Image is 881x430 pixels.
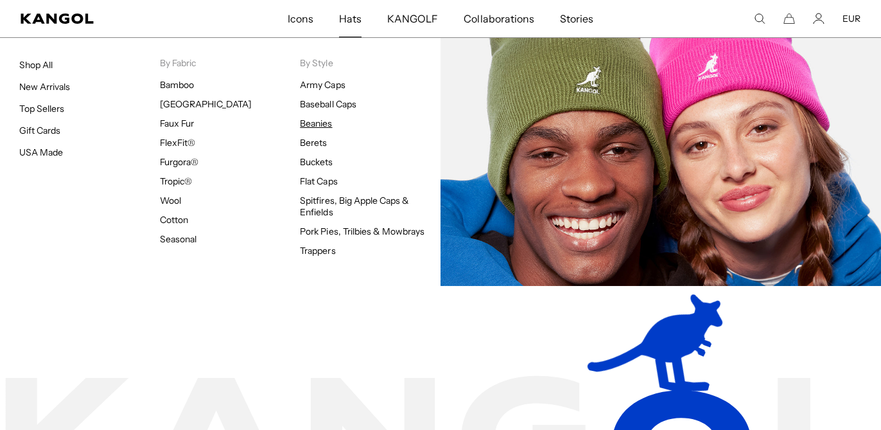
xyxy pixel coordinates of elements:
button: EUR [842,13,860,24]
a: Pork Pies, Trilbies & Mowbrays [300,226,424,237]
a: Account [813,13,824,24]
a: Tropic® [160,175,192,187]
a: Beanies [300,118,332,129]
a: New Arrivals [19,81,70,93]
a: Wool [160,195,181,206]
a: Seasonal [160,233,196,245]
a: Cotton [160,214,188,226]
summary: Search here [754,13,765,24]
a: Gift Cards [19,125,60,136]
a: Shop All [19,59,53,71]
a: Army Caps [300,79,345,91]
a: FlexFit® [160,137,195,148]
a: Top Sellers [19,103,64,114]
img: Beanies_e2c9d145-5298-4cd7-935c-6ac9c07dfb0d.jpg [440,38,881,286]
a: [GEOGRAPHIC_DATA] [160,98,252,110]
a: Kangol [21,13,190,24]
a: Baseball Caps [300,98,356,110]
p: By Fabric [160,57,301,69]
a: Faux Fur [160,118,194,129]
a: Bamboo [160,79,194,91]
a: Buckets [300,156,333,168]
p: By Style [300,57,440,69]
a: USA Made [19,147,63,158]
a: Spitfires, Big Apple Caps & Enfields [300,195,409,218]
a: Berets [300,137,327,148]
a: Trappers [300,245,335,256]
button: Cart [783,13,795,24]
a: Flat Caps [300,175,337,187]
a: Furgora® [160,156,198,168]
